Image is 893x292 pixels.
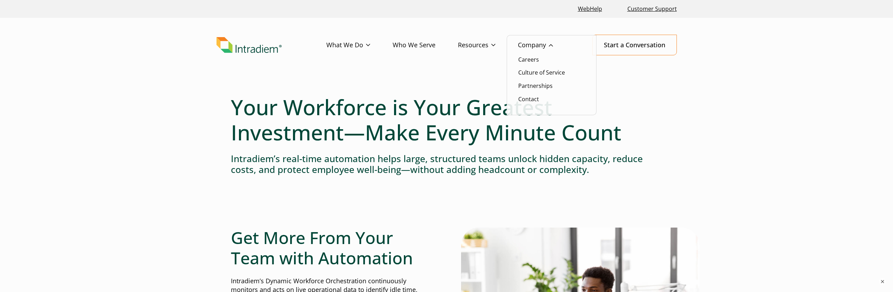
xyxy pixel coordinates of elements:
h2: Get More From Your Team with Automation [231,228,432,268]
a: Customer Support [625,1,680,16]
a: Who We Serve [393,35,458,55]
img: Intradiem [216,37,282,53]
button: × [879,278,886,285]
a: Careers [518,56,539,63]
a: Partnerships [518,82,553,90]
a: Link to homepage of Intradiem [216,37,326,53]
a: Start a Conversation [592,35,677,55]
h1: Your Workforce is Your Greatest Investment—Make Every Minute Count [231,95,662,145]
h4: Intradiem’s real-time automation helps large, structured teams unlock hidden capacity, reduce cos... [231,153,662,175]
a: Resources [458,35,518,55]
a: What We Do [326,35,393,55]
a: Culture of Service [518,69,565,76]
a: Contact [518,95,539,103]
a: Link opens in a new window [575,1,605,16]
a: Company [518,35,575,55]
